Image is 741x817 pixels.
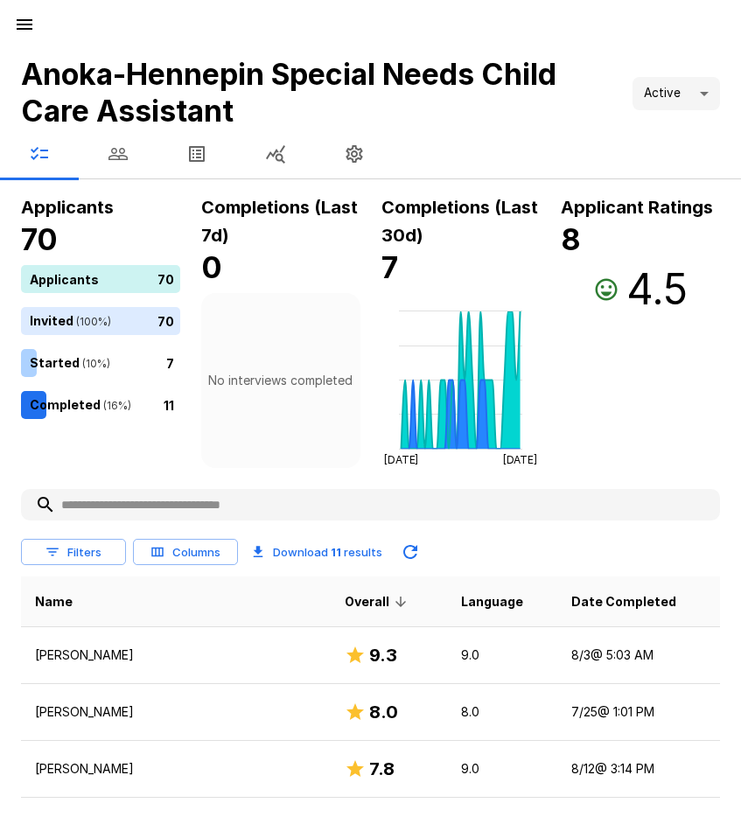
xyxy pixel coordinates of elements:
[21,221,58,257] b: 70
[369,698,398,726] h6: 8.0
[561,221,581,257] b: 8
[557,627,720,684] td: 8/3 @ 5:03 AM
[561,197,713,218] b: Applicant Ratings
[503,454,538,467] tspan: [DATE]
[35,703,317,721] p: [PERSON_NAME]
[331,545,341,559] b: 11
[461,591,523,612] span: Language
[461,760,543,778] p: 9.0
[166,353,174,372] p: 7
[381,197,538,246] b: Completions (Last 30d)
[201,197,358,246] b: Completions (Last 7d)
[571,591,676,612] span: Date Completed
[157,311,174,330] p: 70
[164,395,174,414] p: 11
[21,56,556,129] b: Anoka-Hennepin Special Needs Child Care Assistant
[557,684,720,741] td: 7/25 @ 1:01 PM
[21,539,126,566] button: Filters
[557,741,720,798] td: 8/12 @ 3:14 PM
[383,454,418,467] tspan: [DATE]
[369,641,397,669] h6: 9.3
[201,249,222,285] b: 0
[35,760,317,778] p: [PERSON_NAME]
[21,197,114,218] b: Applicants
[461,703,543,721] p: 8.0
[461,646,543,664] p: 9.0
[133,539,238,566] button: Columns
[381,249,398,285] b: 7
[369,755,395,783] h6: 7.8
[633,77,720,110] div: Active
[35,646,317,664] p: [PERSON_NAME]
[393,534,428,569] button: Updated Today - 4:09 PM
[208,372,353,389] p: No interviews completed
[626,265,688,314] h3: 4.5
[157,269,174,288] p: 70
[345,591,412,612] span: Overall
[245,534,389,569] button: Download 11 results
[35,591,73,612] span: Name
